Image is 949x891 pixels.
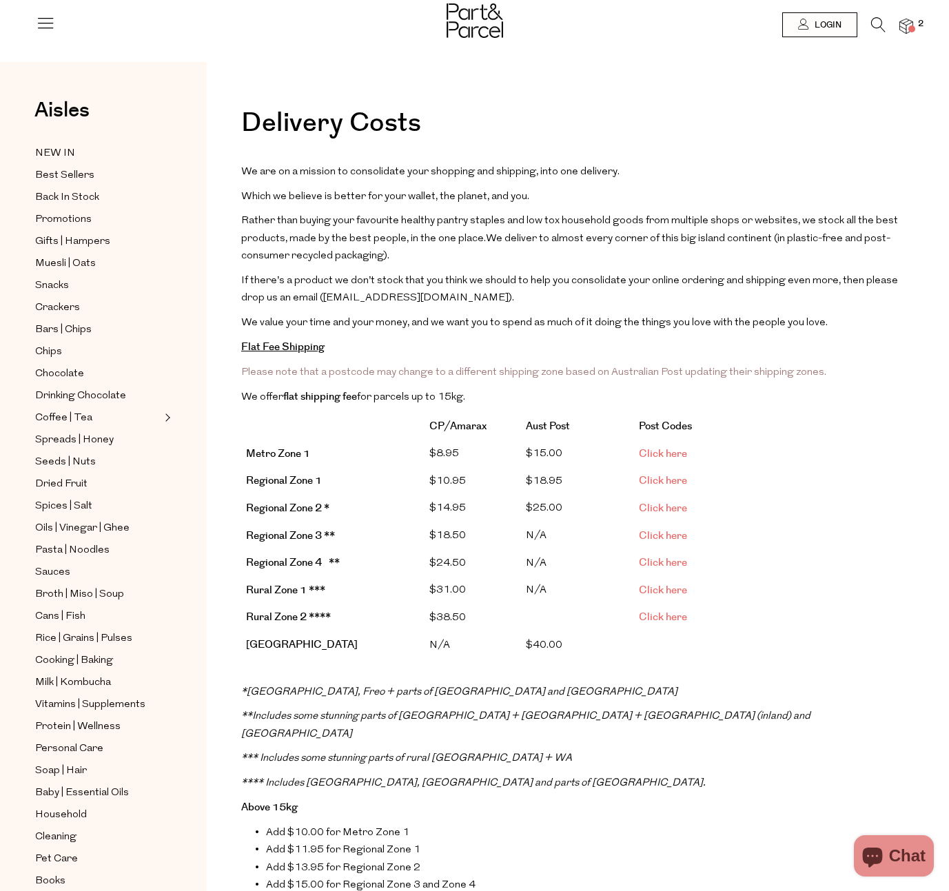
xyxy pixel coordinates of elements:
[35,762,161,779] a: Soap | Hair
[241,110,915,150] h1: Delivery Costs
[639,419,692,433] strong: Post Codes
[35,608,85,625] span: Cans | Fish
[447,3,503,38] img: Part&Parcel
[246,583,325,597] strong: Rural Zone 1 ***
[35,233,161,250] a: Gifts | Hampers
[35,300,80,316] span: Crackers
[35,564,161,581] a: Sauces
[255,859,915,877] li: Add $13.95 for Regional Zone 2
[35,630,161,647] a: Rice | Grains | Pulses
[35,741,103,757] span: Personal Care
[35,763,87,779] span: Soap | Hair
[246,501,329,515] b: Regional Zone 2 *
[521,577,635,604] td: N/A
[35,344,62,360] span: Chips
[35,784,161,801] a: Baby | Essential Oils
[811,19,841,31] span: Login
[241,753,572,764] span: *** Includes some stunning parts of rural [GEOGRAPHIC_DATA] + WA
[283,389,357,404] strong: flat shipping fee
[241,800,298,815] b: Above 15kg
[425,495,521,522] td: $14.95
[35,785,129,801] span: Baby | Essential Oils
[35,851,78,868] span: Pet Care
[241,778,706,788] span: **** Includes [GEOGRAPHIC_DATA], [GEOGRAPHIC_DATA] and parts of [GEOGRAPHIC_DATA].
[241,212,915,265] p: We deliver to almost every corner of this big island continent (in plastic-free and post-consumer...
[35,256,96,272] span: Muesli | Oats
[639,529,687,543] a: Click here
[35,365,161,382] a: Chocolate
[35,432,114,449] span: Spreads | Honey
[35,431,161,449] a: Spreads | Honey
[521,440,635,468] td: $15.00
[639,447,687,461] a: Click here
[35,388,126,404] span: Drinking Chocolate
[35,475,161,493] a: Dried Fruit
[639,610,687,624] a: Click here
[246,637,358,652] strong: [GEOGRAPHIC_DATA]
[241,367,826,378] span: Please note that a postcode may change to a different shipping zone based on Australian Post upda...
[35,255,161,272] a: Muesli | Oats
[35,542,110,559] span: Pasta | Noodles
[35,212,92,228] span: Promotions
[241,687,677,697] em: * [GEOGRAPHIC_DATA], Freo + parts of [GEOGRAPHIC_DATA] and [GEOGRAPHIC_DATA]
[35,322,92,338] span: Bars | Chips
[425,632,521,659] td: N/A
[246,447,310,461] strong: Metro Zone 1
[782,12,857,37] a: Login
[241,216,898,244] span: Rather than buying your favourite healthy pantry staples and low tox household goods from multipl...
[425,550,521,577] td: $24.50
[241,340,325,354] strong: Flat Fee Shipping
[35,873,65,890] span: Books
[35,321,161,338] a: Bars | Chips
[35,476,88,493] span: Dried Fruit
[35,343,161,360] a: Chips
[429,531,466,541] span: $18.50
[429,419,487,433] strong: CP/Amarax
[35,631,132,647] span: Rice | Grains | Pulses
[35,542,161,559] a: Pasta | Noodles
[526,419,570,433] strong: Aust Post
[35,608,161,625] a: Cans | Fish
[425,440,521,468] td: $8.95
[246,473,322,488] b: Regional Zone 1
[35,652,161,669] a: Cooking | Baking
[35,653,113,669] span: Cooking | Baking
[35,697,145,713] span: Vitamins | Supplements
[639,501,687,515] a: Click here
[35,829,76,846] span: Cleaning
[161,409,171,426] button: Expand/Collapse Coffee | Tea
[35,520,130,537] span: Oils | Vinegar | Ghee
[35,145,75,162] span: NEW IN
[35,806,161,823] a: Household
[35,719,121,735] span: Protein | Wellness
[241,711,810,739] span: Includes some stunning parts of [GEOGRAPHIC_DATA] + [GEOGRAPHIC_DATA] + [GEOGRAPHIC_DATA] (inland...
[35,718,161,735] a: Protein | Wellness
[35,807,87,823] span: Household
[35,675,111,691] span: Milk | Kombucha
[241,192,529,202] span: Which we believe is better for your wallet, the planet, and you.
[35,674,161,691] a: Milk | Kombucha
[255,824,915,842] li: Add $10.00 for Metro Zone 1
[35,696,161,713] a: Vitamins | Supplements
[521,468,635,495] td: $18.95
[639,555,687,570] span: Click here
[35,409,161,427] a: Coffee | Tea
[35,740,161,757] a: Personal Care
[639,583,687,597] a: Click here
[35,520,161,537] a: Oils | Vinegar | Ghee
[35,387,161,404] a: Drinking Chocolate
[526,640,562,651] span: $ 40.00
[429,585,466,595] span: $31.00
[521,495,635,522] td: $25.00
[35,872,161,890] a: Books
[35,453,161,471] a: Seeds | Nuts
[639,473,687,488] a: Click here
[35,564,70,581] span: Sauces
[35,586,161,603] a: Broth | Miso | Soup
[241,318,828,328] span: We value your time and your money, and we want you to spend as much of it doing the things you lo...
